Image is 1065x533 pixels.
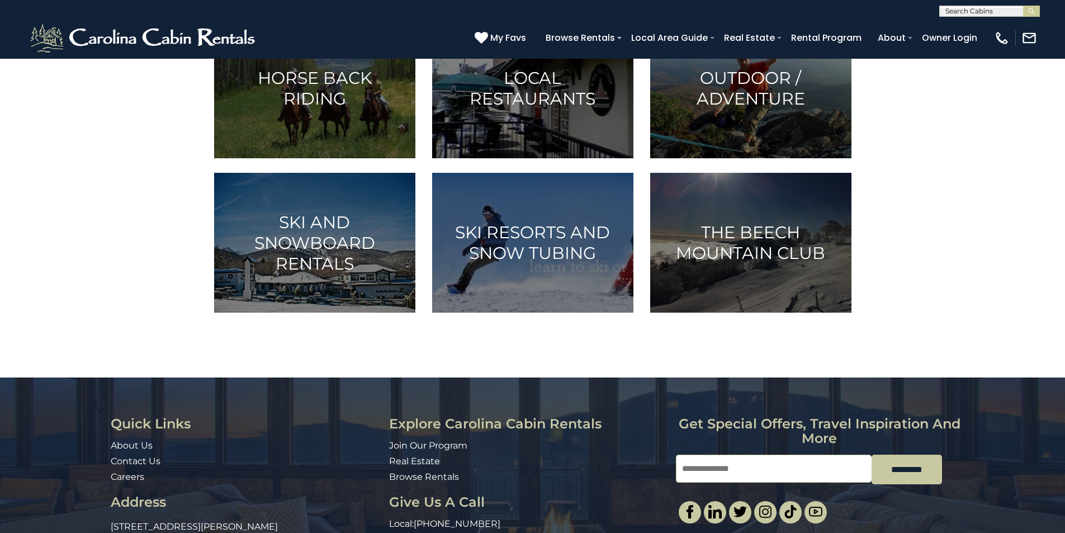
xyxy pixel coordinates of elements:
[414,518,500,529] a: [PHONE_NUMBER]
[111,471,144,482] a: Careers
[676,417,963,446] h3: Get special offers, travel inspiration and more
[432,18,633,158] a: Local Restaurants
[1021,30,1037,46] img: mail-regular-white.png
[446,68,619,109] h3: Local Restaurants
[784,505,797,518] img: tiktok.svg
[733,505,747,518] img: twitter-single.svg
[626,28,713,48] a: Local Area Guide
[111,456,160,466] a: Contact Us
[389,518,668,531] p: Local:
[389,456,440,466] a: Real Estate
[228,68,401,109] h3: Horse Back Riding
[809,505,822,518] img: youtube-light.svg
[475,31,529,45] a: My Favs
[389,495,668,510] h3: Give Us A Call
[228,212,401,274] h3: Ski and Snowboard Rentals
[490,31,526,45] span: My Favs
[718,28,780,48] a: Real Estate
[650,173,851,313] a: The Beech Mountain Club
[540,28,621,48] a: Browse Rentals
[389,417,668,431] h3: Explore Carolina Cabin Rentals
[432,173,633,313] a: Ski Resorts and Snow Tubing
[28,21,260,55] img: White-1-2.png
[994,30,1010,46] img: phone-regular-white.png
[664,222,837,263] h3: The Beech Mountain Club
[111,417,381,431] h3: Quick Links
[389,471,459,482] a: Browse Rentals
[872,28,911,48] a: About
[759,505,772,518] img: instagram-single.svg
[650,18,851,158] a: Outdoor / Adventure
[664,68,837,109] h3: Outdoor / Adventure
[785,28,867,48] a: Rental Program
[214,173,415,313] a: Ski and Snowboard Rentals
[389,440,467,451] a: Join Our Program
[916,28,983,48] a: Owner Login
[214,18,415,158] a: Horse Back Riding
[708,505,722,518] img: linkedin-single.svg
[446,222,619,263] h3: Ski Resorts and Snow Tubing
[683,505,697,518] img: facebook-single.svg
[111,440,153,451] a: About Us
[111,495,381,510] h3: Address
